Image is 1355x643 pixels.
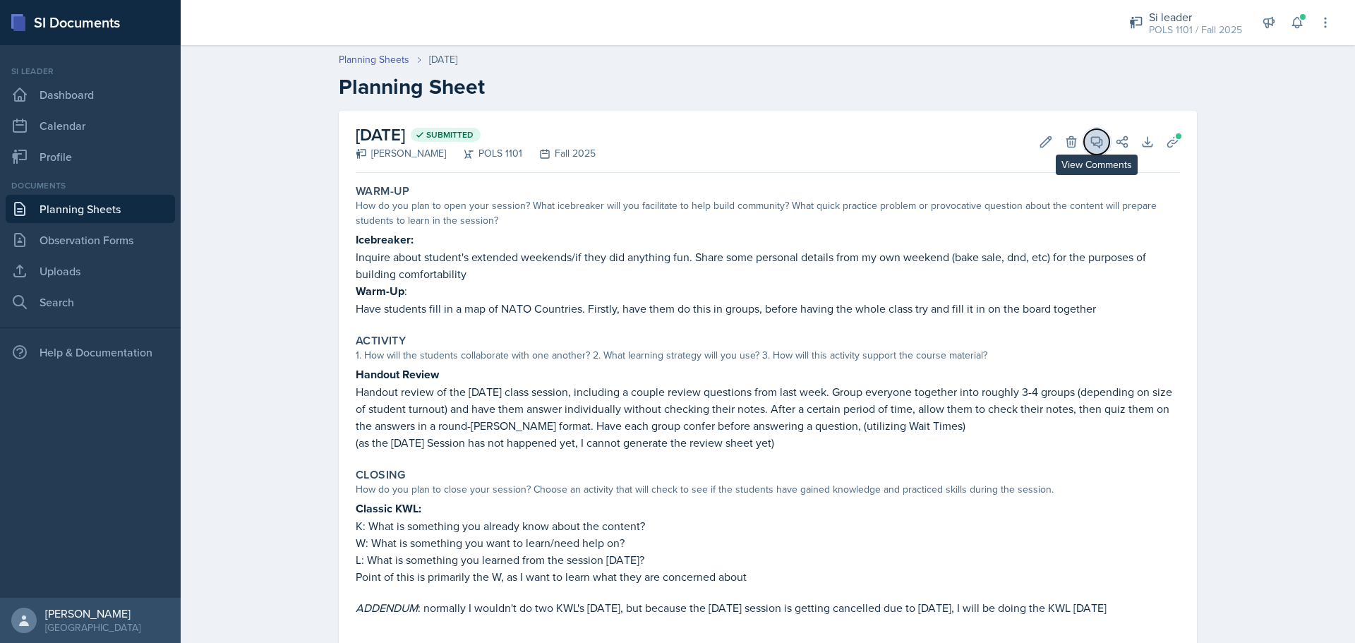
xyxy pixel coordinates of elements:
[356,468,406,482] label: Closing
[522,146,596,161] div: Fall 2025
[356,434,1180,451] p: (as the [DATE] Session has not happened yet, I cannot generate the review sheet yet)
[339,52,409,67] a: Planning Sheets
[6,288,175,316] a: Search
[356,348,1180,363] div: 1. How will the students collaborate with one another? 2. What learning strategy will you use? 3....
[446,146,522,161] div: POLS 1101
[356,122,596,148] h2: [DATE]
[1084,129,1109,155] button: View Comments
[356,282,1180,300] p: :
[1149,8,1242,25] div: Si leader
[6,226,175,254] a: Observation Forms
[356,248,1180,282] p: Inquire about student's extended weekends/if they did anything fun. Share some personal details f...
[356,232,414,248] strong: Icebreaker:
[45,620,140,635] div: [GEOGRAPHIC_DATA]
[356,517,1180,534] p: K: What is something you already know about the content?
[356,366,439,383] strong: Handout Review
[6,65,175,78] div: Si leader
[356,334,406,348] label: Activity
[1149,23,1242,37] div: POLS 1101 / Fall 2025
[356,283,404,299] strong: Warm-Up
[356,599,1180,616] p: : normally I wouldn't do two KWL's [DATE], but because the [DATE] session is getting cancelled du...
[356,184,410,198] label: Warm-Up
[356,383,1180,434] p: Handout review of the [DATE] class session, including a couple review questions from last week. G...
[356,300,1180,317] p: Have students fill in a map of NATO Countries. Firstly, have them do this in groups, before havin...
[6,257,175,285] a: Uploads
[429,52,457,67] div: [DATE]
[356,534,1180,551] p: W: What is something you want to learn/need help on?
[356,600,418,615] em: ADDENDUM
[356,482,1180,497] div: How do you plan to close your session? Choose an activity that will check to see if the students ...
[356,551,1180,568] p: L: What is something you learned from the session [DATE]?
[6,80,175,109] a: Dashboard
[426,129,474,140] span: Submitted
[356,500,421,517] strong: Classic KWL:
[6,338,175,366] div: Help & Documentation
[6,112,175,140] a: Calendar
[45,606,140,620] div: [PERSON_NAME]
[6,179,175,192] div: Documents
[6,143,175,171] a: Profile
[356,568,1180,585] p: Point of this is primarily the W, as I want to learn what they are concerned about
[339,74,1197,100] h2: Planning Sheet
[356,198,1180,228] div: How do you plan to open your session? What icebreaker will you facilitate to help build community...
[356,146,446,161] div: [PERSON_NAME]
[6,195,175,223] a: Planning Sheets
